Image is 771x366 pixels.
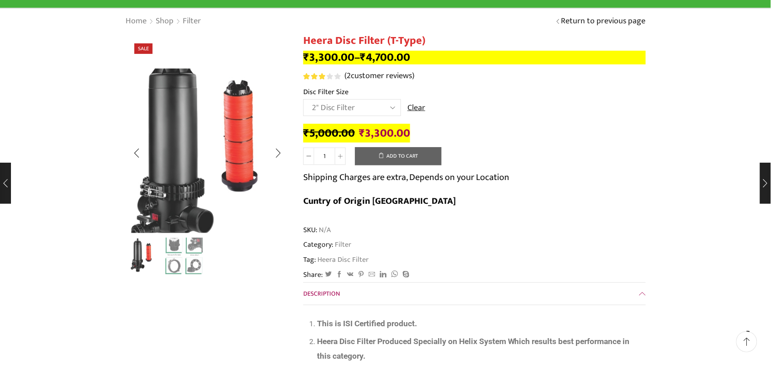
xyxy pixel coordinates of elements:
[303,239,351,250] span: Category:
[407,102,425,114] a: Clear options
[303,124,309,143] span: ₹
[125,16,201,27] nav: Breadcrumb
[182,16,201,27] a: Filter
[303,270,323,280] span: Share:
[317,319,417,328] span: This is ISI Certified product.
[165,238,203,274] li: 2 / 2
[134,43,153,54] span: Sale
[316,255,369,265] a: Heera Disc Filter
[333,239,351,250] a: Filter
[303,48,309,67] span: ₹
[355,147,442,165] button: Add to cart
[303,73,342,80] span: 2
[317,225,331,235] span: N/A
[561,16,646,27] a: Return to previous page
[359,124,410,143] bdi: 3,300.00
[303,255,646,265] span: Tag:
[303,51,646,64] p: –
[123,238,161,274] li: 1 / 2
[125,142,148,164] div: Previous slide
[347,69,351,83] span: 2
[314,148,335,165] input: Product quantity
[303,48,354,67] bdi: 3,300.00
[155,16,174,27] a: Shop
[303,73,326,80] span: Rated out of 5 based on customer ratings
[303,87,349,97] label: Disc Filter Size
[303,288,340,299] span: Description
[303,124,355,143] bdi: 5,000.00
[123,236,161,274] a: Untitled-1
[125,69,290,233] div: 1 / 2
[303,225,646,235] span: SKU:
[125,16,147,27] a: Home
[267,142,290,164] div: Next slide
[359,124,365,143] span: ₹
[344,70,414,82] a: (2customer reviews)
[317,337,630,361] span: Heera Disc Filter Produced Specially on Helix System Which results best performance in this categ...
[303,34,646,48] h1: Heera Disc Filter (T-Type)
[360,48,366,67] span: ₹
[360,48,410,67] bdi: 4,700.00
[303,73,340,80] div: Rated 3.00 out of 5
[165,238,203,276] a: 11
[303,283,646,305] a: Description
[303,193,456,209] b: Cuntry of Origin [GEOGRAPHIC_DATA]
[303,170,509,185] p: Shipping Charges are extra, Depends on your Location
